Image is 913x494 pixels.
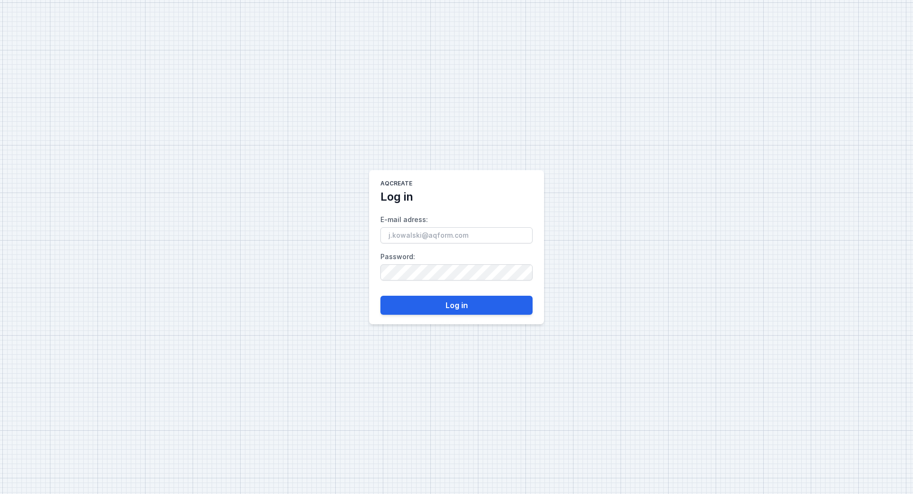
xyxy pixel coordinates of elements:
input: E-mail adress: [380,227,533,243]
input: Password: [380,264,533,281]
label: E-mail adress : [380,212,533,243]
h2: Log in [380,189,413,204]
h1: AQcreate [380,180,412,189]
label: Password : [380,249,533,281]
button: Log in [380,296,533,315]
